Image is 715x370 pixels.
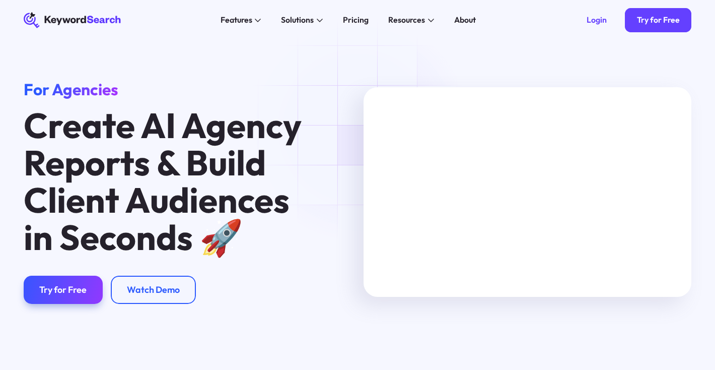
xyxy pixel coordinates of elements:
[637,15,680,25] div: Try for Free
[39,284,87,295] div: Try for Free
[575,8,619,32] a: Login
[587,15,607,25] div: Login
[127,284,180,295] div: Watch Demo
[24,107,312,256] h1: Create AI Agency Reports & Build Client Audiences in Seconds 🚀
[343,14,369,26] div: Pricing
[24,79,118,99] span: For Agencies
[388,14,425,26] div: Resources
[221,14,252,26] div: Features
[337,12,375,28] a: Pricing
[364,87,691,297] iframe: KeywordSearch Agency Reports
[281,14,314,26] div: Solutions
[454,14,476,26] div: About
[448,12,482,28] a: About
[24,276,103,304] a: Try for Free
[625,8,692,32] a: Try for Free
